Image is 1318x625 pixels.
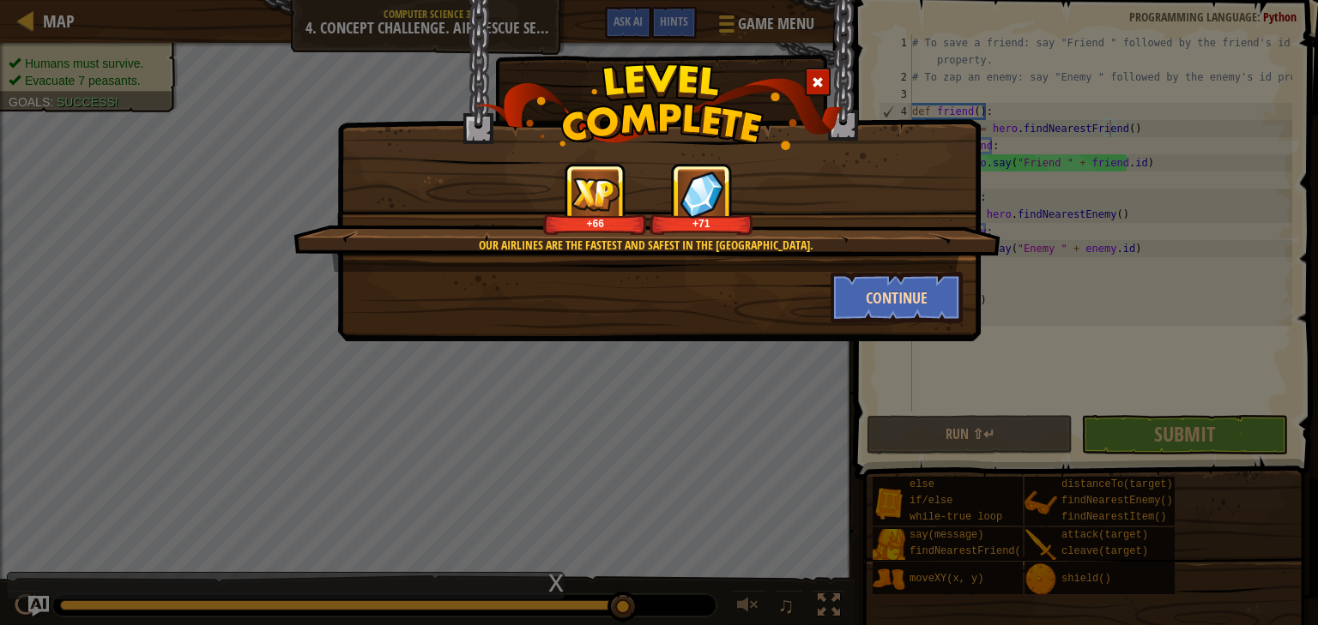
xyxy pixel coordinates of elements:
[375,237,916,254] div: Our airlines are the fastest and safest in the [GEOGRAPHIC_DATA].
[680,171,724,218] img: reward_icon_gems.png
[547,217,644,230] div: +66
[571,177,620,211] img: reward_icon_xp.png
[831,272,964,323] button: Continue
[653,217,750,230] div: +71
[475,63,843,150] img: level_complete.png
